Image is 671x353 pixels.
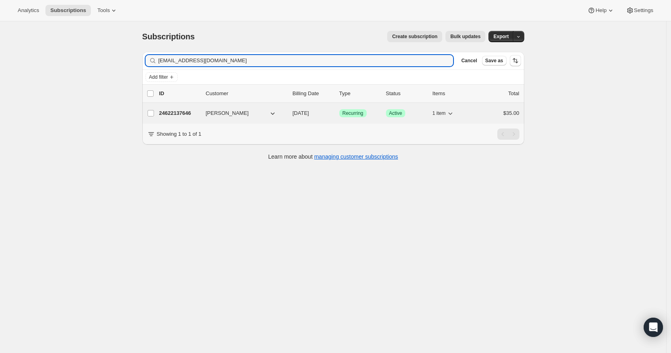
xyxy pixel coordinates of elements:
span: Help [595,7,606,14]
div: Items [433,90,473,98]
button: [PERSON_NAME] [201,107,281,120]
button: 1 item [433,108,455,119]
button: Help [583,5,619,16]
span: Save as [485,57,503,64]
p: Learn more about [268,153,398,161]
span: Subscriptions [50,7,86,14]
a: managing customer subscriptions [314,153,398,160]
button: Create subscription [387,31,442,42]
span: Add filter [149,74,168,80]
p: Showing 1 to 1 of 1 [157,130,201,138]
input: Filter subscribers [158,55,453,66]
span: Subscriptions [142,32,195,41]
div: IDCustomerBilling DateTypeStatusItemsTotal [159,90,519,98]
button: Tools [92,5,123,16]
span: Bulk updates [450,33,480,40]
span: [DATE] [293,110,309,116]
button: Export [488,31,513,42]
span: 1 item [433,110,446,116]
button: Subscriptions [45,5,91,16]
button: Cancel [458,56,480,65]
span: Cancel [461,57,477,64]
span: [PERSON_NAME] [206,109,249,117]
span: Export [493,33,509,40]
p: Billing Date [293,90,333,98]
span: Active [389,110,402,116]
span: Analytics [18,7,39,14]
nav: Pagination [497,129,519,140]
button: Bulk updates [445,31,485,42]
button: Settings [621,5,658,16]
button: Analytics [13,5,44,16]
button: Sort the results [510,55,521,66]
span: Settings [634,7,653,14]
p: Customer [206,90,286,98]
div: Open Intercom Messenger [644,318,663,337]
div: 24622137646[PERSON_NAME][DATE]SuccessRecurringSuccessActive1 item$35.00 [159,108,519,119]
p: ID [159,90,199,98]
p: 24622137646 [159,109,199,117]
span: $35.00 [503,110,519,116]
span: Tools [97,7,110,14]
p: Status [386,90,426,98]
span: Recurring [343,110,363,116]
span: Create subscription [392,33,437,40]
button: Add filter [146,72,178,82]
div: Type [339,90,380,98]
button: Save as [482,56,507,65]
p: Total [508,90,519,98]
